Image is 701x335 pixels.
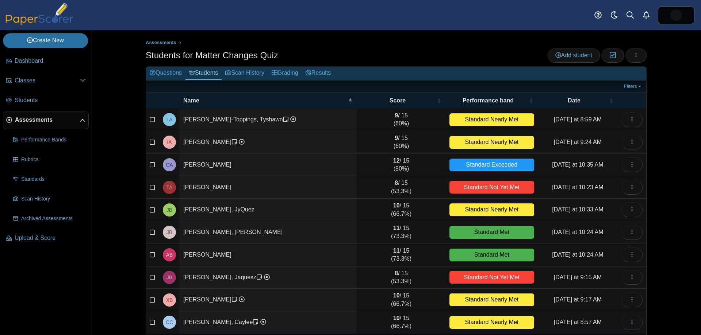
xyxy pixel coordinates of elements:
td: / 15 (80%) [357,154,446,176]
span: Tyshawn Adams-Toppings [166,117,173,122]
td: [PERSON_NAME], JyQuez [180,199,357,221]
a: Scan History [222,67,268,80]
div: Standard Met [449,226,534,239]
div: Standard Nearly Met [449,293,534,306]
b: 11 [393,248,400,254]
span: Performance band [463,97,514,104]
span: Chason Andrews [166,162,173,167]
span: Iyania Anderson [167,140,172,145]
a: PaperScorer [3,20,76,26]
td: [PERSON_NAME], [PERSON_NAME] [180,221,357,244]
td: [PERSON_NAME], Jaquesz [180,266,357,289]
time: Sep 17, 2025 at 10:33 AM [552,206,603,213]
div: Standard Exceeded [449,159,534,171]
td: / 15 (53.3%) [357,266,446,289]
b: 10 [393,202,400,209]
div: Standard Nearly Met [449,113,534,126]
td: / 15 (53.3%) [357,176,446,199]
span: Standards [21,176,86,183]
time: Sep 17, 2025 at 10:24 AM [552,252,603,258]
span: Score : Activate to sort [437,93,441,108]
div: Standard Nearly Met [449,316,534,329]
time: Sep 17, 2025 at 10:35 AM [552,161,603,168]
div: Standard Met [449,249,534,261]
a: Students [185,67,222,80]
span: Name [183,97,199,104]
a: Upload & Score [3,230,89,247]
span: Add student [555,52,592,58]
span: Performance band : Activate to sort [529,93,533,108]
td: / 15 (60%) [357,109,446,131]
span: JyQuez Barnes [166,207,172,213]
span: Xzavior Brown [166,297,173,303]
div: Standard Nearly Met [449,203,534,216]
td: [PERSON_NAME] [180,176,357,199]
a: Add student [548,48,600,63]
td: / 15 (60%) [357,131,446,154]
a: Questions [146,67,185,80]
td: / 15 (66.7%) [357,199,446,221]
span: Date [568,97,581,104]
td: [PERSON_NAME], Caylee [180,311,357,334]
time: Sep 17, 2025 at 9:17 AM [554,296,602,303]
td: [PERSON_NAME] [180,289,357,311]
span: Assessments [15,116,80,124]
span: Rubrics [21,156,86,163]
span: Assessments [146,40,176,45]
a: Rubrics [10,151,89,168]
b: 10 [393,292,400,299]
span: Caylee Chavez [166,320,173,325]
span: Jasmine McNair [670,9,682,21]
time: Sep 17, 2025 at 10:23 AM [552,184,603,190]
a: Results [302,67,334,80]
a: Performance Bands [10,131,89,149]
span: Scan History [21,195,86,203]
div: Standard Nearly Met [449,136,534,149]
a: Filters [622,83,644,90]
span: Dashboard [15,57,86,65]
td: [PERSON_NAME] [180,131,357,154]
td: / 15 (73.3%) [357,221,446,244]
span: Date : Activate to sort [609,93,613,108]
time: Sep 17, 2025 at 10:24 AM [552,229,603,235]
h1: Students for Matter Changes Quiz [146,49,278,62]
a: Assessments [3,112,89,129]
td: / 15 (66.7%) [357,289,446,311]
div: Standard Not Yet Met [449,271,534,284]
div: Standard Not Yet Met [449,181,534,194]
span: Upload & Score [15,234,86,242]
span: Performance Bands [21,136,86,144]
a: Classes [3,72,89,90]
time: Sep 17, 2025 at 9:15 AM [554,274,602,280]
b: 9 [395,112,398,118]
a: Scan History [10,190,89,208]
img: ps.74CSeXsONR1xs8MJ [670,9,682,21]
td: [PERSON_NAME]-Toppings, Tyshawn [180,109,357,131]
b: 8 [395,180,398,186]
a: Create New [3,33,88,48]
time: Sep 17, 2025 at 9:24 AM [554,139,602,145]
span: Jaquesz Bowen [166,275,172,280]
b: 11 [393,225,400,231]
td: / 15 (73.3%) [357,244,446,266]
span: Tyler Ashe [166,185,173,190]
td: / 15 (66.7%) [357,311,446,334]
span: Jose Bartolon Velazquez [166,230,172,235]
a: ps.74CSeXsONR1xs8MJ [658,7,694,24]
b: 10 [393,315,400,321]
a: Students [3,92,89,109]
time: Sep 17, 2025 at 8:57 AM [554,319,602,325]
a: Assessments [144,38,178,47]
span: Classes [15,77,80,85]
a: Grading [268,67,302,80]
b: 8 [395,270,398,276]
a: Dashboard [3,52,89,70]
b: 9 [395,135,398,141]
td: [PERSON_NAME] [180,244,357,266]
a: Alerts [638,7,654,23]
span: Students [15,96,86,104]
span: Score [390,97,406,104]
span: Avery Bolduc [166,252,173,257]
a: Archived Assessments [10,210,89,227]
td: [PERSON_NAME] [180,154,357,176]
